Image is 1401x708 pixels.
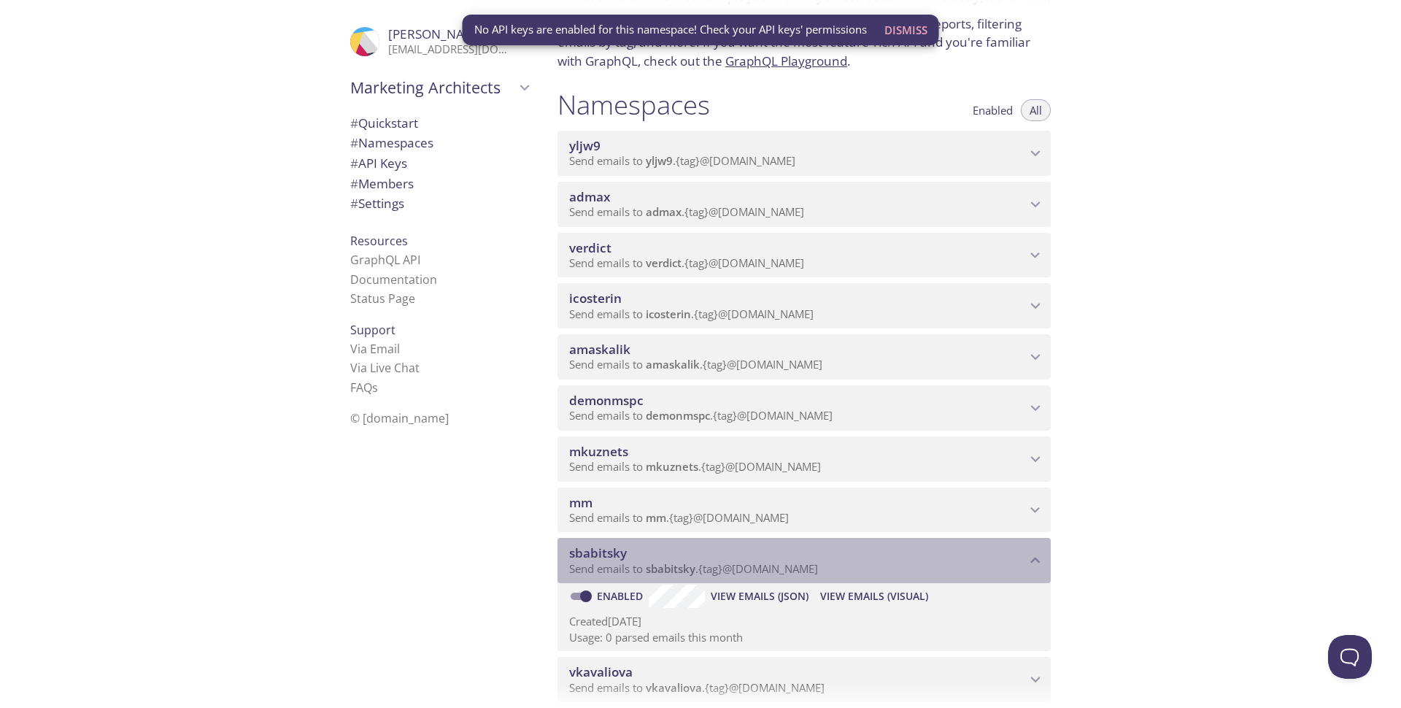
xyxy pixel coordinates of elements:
[569,510,789,525] span: Send emails to . {tag} @[DOMAIN_NAME]
[1021,99,1051,121] button: All
[350,322,395,338] span: Support
[350,233,408,249] span: Resources
[339,193,540,214] div: Team Settings
[339,133,540,153] div: Namespaces
[557,334,1051,380] div: amaskalik namespace
[569,153,795,168] span: Send emails to . {tag} @[DOMAIN_NAME]
[388,42,515,57] p: [EMAIL_ADDRESS][DOMAIN_NAME]
[557,233,1051,278] div: verdict namespace
[388,26,539,42] span: [PERSON_NAME] Babitsky
[569,392,644,409] span: demonmspc
[884,20,927,39] span: Dismiss
[964,99,1022,121] button: Enabled
[350,134,358,151] span: #
[646,255,682,270] span: verdict
[350,175,414,192] span: Members
[569,290,622,307] span: icosterin
[569,494,593,511] span: mm
[557,657,1051,702] div: vkavaliova namespace
[350,341,400,357] a: Via Email
[569,545,627,561] span: sbabitsky
[557,182,1051,227] div: admax namespace
[646,153,673,168] span: yljw9
[569,614,1039,629] p: Created [DATE]
[339,69,540,107] div: Marketing Architects
[557,385,1051,431] div: demonmspc namespace
[569,341,630,358] span: amaskalik
[569,663,633,680] span: vkavaliova
[350,252,420,268] a: GraphQL API
[569,630,1039,645] p: Usage: 0 parsed emails this month
[350,380,378,396] a: FAQ
[569,255,804,270] span: Send emails to . {tag} @[DOMAIN_NAME]
[557,538,1051,583] div: sbabitsky namespace
[646,510,666,525] span: mm
[339,113,540,134] div: Quickstart
[557,488,1051,533] div: mm namespace
[646,204,682,219] span: admax
[474,22,867,37] span: No API keys are enabled for this namespace! Check your API keys' permissions
[339,18,540,66] div: Sergey Babitsky
[820,588,928,605] span: View Emails (Visual)
[350,272,437,288] a: Documentation
[569,443,628,460] span: mkuznets
[595,589,649,603] a: Enabled
[705,585,814,608] button: View Emails (JSON)
[725,53,847,69] a: GraphQL Playground
[557,131,1051,176] div: yljw9 namespace
[372,380,378,396] span: s
[569,408,833,423] span: Send emails to . {tag} @[DOMAIN_NAME]
[646,307,691,321] span: icosterin
[350,115,418,131] span: Quickstart
[350,195,358,212] span: #
[350,410,449,426] span: © [DOMAIN_NAME]
[646,459,698,474] span: mkuznets
[646,357,700,372] span: amaskalik
[646,561,695,576] span: sbabitsky
[350,155,358,172] span: #
[557,436,1051,482] div: mkuznets namespace
[557,88,710,121] h1: Namespaces
[339,174,540,194] div: Members
[350,155,407,172] span: API Keys
[569,561,818,576] span: Send emails to . {tag} @[DOMAIN_NAME]
[350,360,420,376] a: Via Live Chat
[569,137,601,154] span: yljw9
[350,195,404,212] span: Settings
[350,77,515,98] span: Marketing Architects
[557,283,1051,328] div: icosterin namespace
[569,239,611,256] span: verdict
[646,408,710,423] span: demonmspc
[350,290,415,307] a: Status Page
[879,16,933,44] button: Dismiss
[569,459,821,474] span: Send emails to . {tag} @[DOMAIN_NAME]
[1328,635,1372,679] iframe: Help Scout Beacon - Open
[350,175,358,192] span: #
[814,585,934,608] button: View Emails (Visual)
[350,115,358,131] span: #
[569,307,814,321] span: Send emails to . {tag} @[DOMAIN_NAME]
[569,188,610,205] span: admax
[711,588,808,605] span: View Emails (JSON)
[350,134,433,151] span: Namespaces
[569,204,804,219] span: Send emails to . {tag} @[DOMAIN_NAME]
[339,153,540,174] div: API Keys
[569,357,822,372] span: Send emails to . {tag} @[DOMAIN_NAME]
